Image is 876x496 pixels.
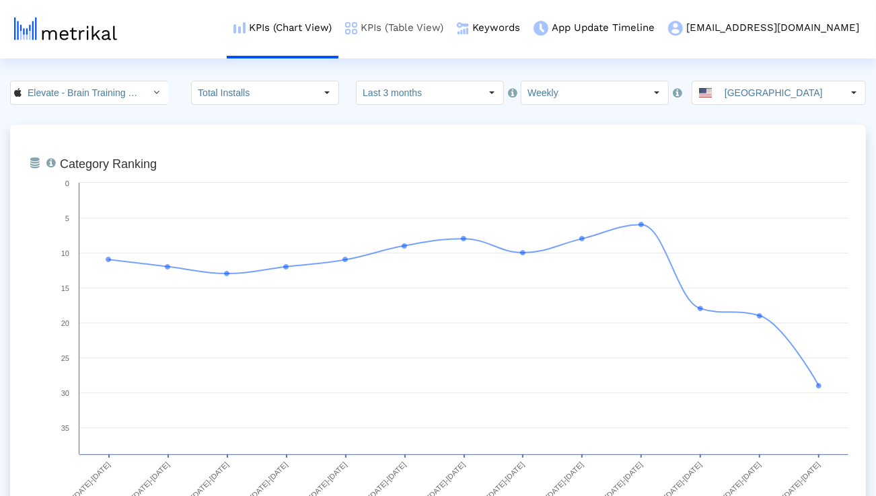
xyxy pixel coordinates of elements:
div: Select [645,81,668,104]
img: kpi-chart-menu-icon.png [233,22,246,34]
text: 0 [65,179,69,188]
text: 35 [61,424,69,432]
img: metrical-logo-light.png [14,17,117,40]
div: Select [480,81,503,104]
text: 10 [61,249,69,257]
text: 15 [61,284,69,292]
text: 25 [61,354,69,362]
img: my-account-menu-icon.png [668,21,683,36]
img: kpi-table-menu-icon.png [345,22,357,34]
tspan: Category Ranking [60,157,157,171]
div: Select [145,81,168,104]
img: app-update-menu-icon.png [534,21,548,36]
img: keywords.png [457,22,469,34]
text: 30 [61,389,69,397]
text: 5 [65,214,69,222]
div: Select [842,81,865,104]
div: Select [316,81,338,104]
text: 20 [61,319,69,327]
